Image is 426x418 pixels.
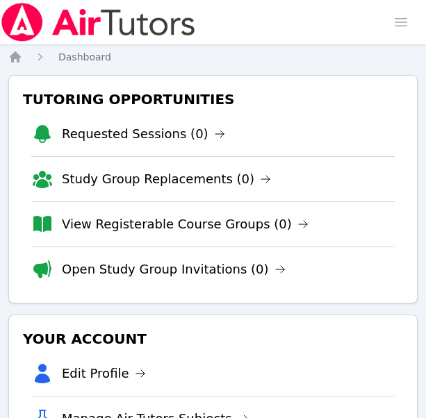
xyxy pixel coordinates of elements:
a: View Registerable Course Groups (0) [62,215,309,234]
a: Study Group Replacements (0) [62,169,271,189]
a: Edit Profile [62,364,146,383]
a: Requested Sessions (0) [62,124,225,144]
h3: Tutoring Opportunities [20,87,406,112]
h3: Your Account [20,326,406,351]
a: Dashboard [58,50,111,64]
nav: Breadcrumb [8,50,418,64]
span: Dashboard [58,51,111,62]
a: Open Study Group Invitations (0) [62,260,286,279]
